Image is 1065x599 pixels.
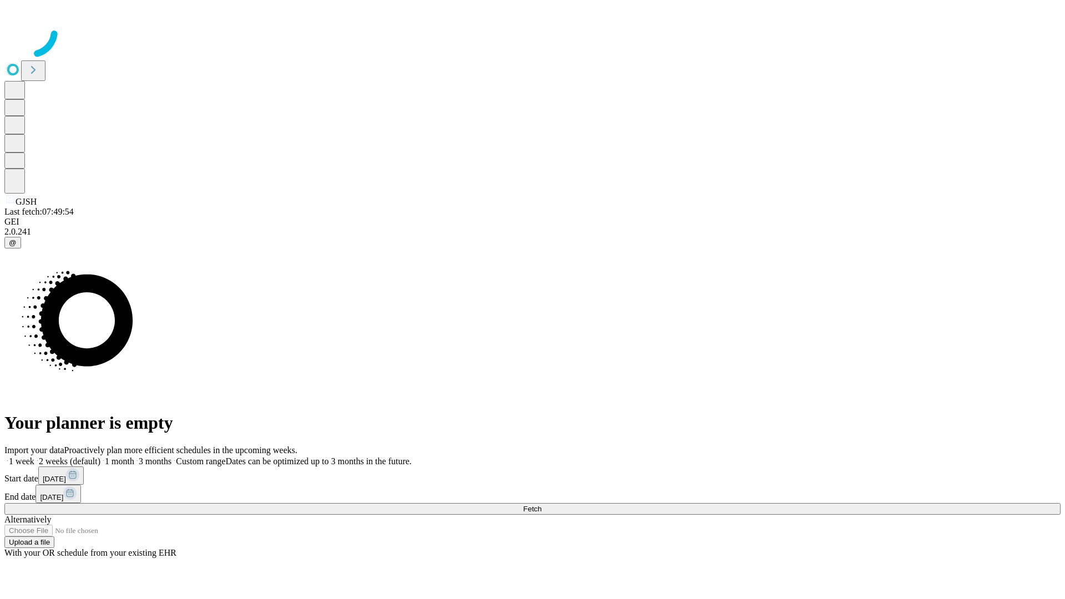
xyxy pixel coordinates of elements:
[4,466,1061,485] div: Start date
[4,413,1061,433] h1: Your planner is empty
[176,456,225,466] span: Custom range
[4,445,64,455] span: Import your data
[9,456,34,466] span: 1 week
[4,207,74,216] span: Last fetch: 07:49:54
[4,536,54,548] button: Upload a file
[523,505,541,513] span: Fetch
[139,456,171,466] span: 3 months
[39,456,100,466] span: 2 weeks (default)
[35,485,81,503] button: [DATE]
[4,237,21,248] button: @
[226,456,412,466] span: Dates can be optimized up to 3 months in the future.
[43,475,66,483] span: [DATE]
[4,485,1061,503] div: End date
[4,503,1061,515] button: Fetch
[4,217,1061,227] div: GEI
[4,515,51,524] span: Alternatively
[16,197,37,206] span: GJSH
[4,548,176,557] span: With your OR schedule from your existing EHR
[64,445,297,455] span: Proactively plan more efficient schedules in the upcoming weeks.
[4,227,1061,237] div: 2.0.241
[40,493,63,501] span: [DATE]
[38,466,84,485] button: [DATE]
[105,456,134,466] span: 1 month
[9,238,17,247] span: @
